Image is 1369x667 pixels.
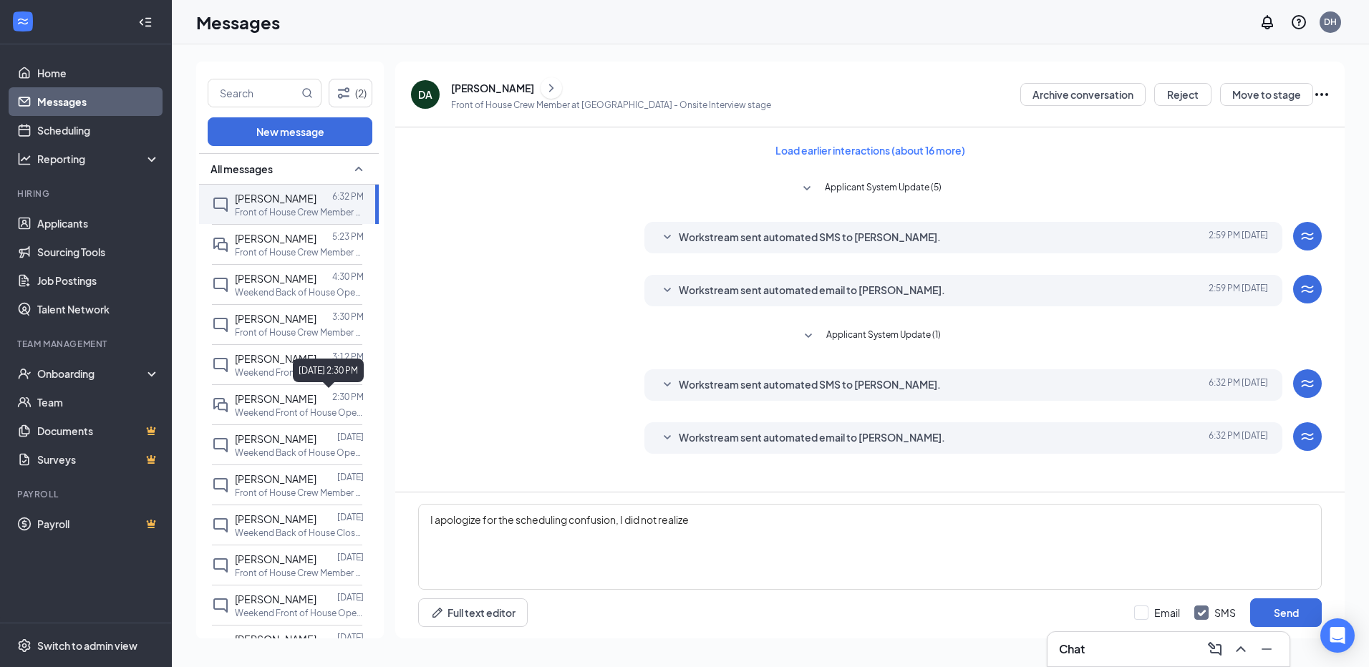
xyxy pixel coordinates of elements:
svg: MagnifyingGlass [301,87,313,99]
svg: Ellipses [1313,86,1330,103]
a: Messages [37,87,160,116]
svg: SmallChevronDown [659,282,676,299]
span: Workstream sent automated email to [PERSON_NAME]. [679,429,945,447]
svg: WorkstreamLogo [1299,375,1316,392]
a: Applicants [37,209,160,238]
button: Move to stage [1220,83,1313,106]
div: DA [418,87,432,102]
svg: ChatInactive [212,597,229,614]
textarea: I apologize for the scheduling confusion, I did not realize [418,504,1322,590]
svg: ComposeMessage [1206,641,1224,658]
svg: DoubleChat [212,236,229,253]
svg: Notifications [1259,14,1276,31]
h3: Chat [1059,641,1085,657]
button: Minimize [1255,638,1278,661]
p: Front of House Crew Member at [GEOGRAPHIC_DATA] [235,206,364,218]
p: Front of House Crew Member at [GEOGRAPHIC_DATA] [235,246,364,258]
p: Front of House Crew Member at [GEOGRAPHIC_DATA] [235,567,364,579]
svg: Settings [17,638,32,653]
p: Weekend Front of House Opener at [GEOGRAPHIC_DATA] [235,607,364,619]
div: [PERSON_NAME] [451,81,534,95]
svg: ChatInactive [212,196,229,213]
input: Search [208,79,299,107]
a: PayrollCrown [37,510,160,538]
span: [PERSON_NAME] [235,552,316,565]
div: Reporting [37,152,160,166]
span: [PERSON_NAME] [235,392,316,405]
p: Front of House Crew Member at [GEOGRAPHIC_DATA] [235,487,364,499]
svg: SmallChevronDown [798,180,816,198]
p: [DATE] [337,551,364,563]
svg: SmallChevronDown [659,429,676,447]
p: Weekend Front of House Opener at [GEOGRAPHIC_DATA] [235,366,364,379]
p: [DATE] [337,511,364,523]
button: SmallChevronDownApplicant System Update (1) [800,328,941,345]
svg: WorkstreamLogo [1299,428,1316,445]
p: 3:30 PM [332,311,364,323]
svg: WorkstreamLogo [16,14,30,29]
button: ComposeMessage [1204,638,1227,661]
svg: UserCheck [17,366,32,381]
button: Reject [1154,83,1211,106]
svg: ChatInactive [212,356,229,374]
p: Front of House Crew Member at [GEOGRAPHIC_DATA] [235,326,364,339]
button: Full text editorPen [418,598,528,627]
a: Sourcing Tools [37,238,160,266]
a: DocumentsCrown [37,417,160,445]
div: Open Intercom Messenger [1320,618,1355,653]
p: Weekend Front of House Opener at [GEOGRAPHIC_DATA] [235,406,364,419]
p: [DATE] [337,631,364,643]
svg: WorkstreamLogo [1299,281,1316,298]
svg: ChevronRight [544,79,558,97]
span: [PERSON_NAME] [235,192,316,205]
span: [DATE] 2:59 PM [1209,229,1268,246]
a: Home [37,59,160,87]
span: Applicant System Update (1) [826,328,941,345]
p: 3:12 PM [332,351,364,363]
svg: WorkstreamLogo [1299,228,1316,245]
svg: ChevronUp [1232,641,1249,658]
button: ChevronRight [541,77,562,99]
svg: SmallChevronUp [350,160,367,177]
a: Job Postings [37,266,160,295]
p: Front of House Crew Member at [GEOGRAPHIC_DATA] - Onsite Interview stage [451,99,771,111]
button: SmallChevronDownApplicant System Update (5) [798,180,942,198]
span: [PERSON_NAME] [235,472,316,485]
span: [PERSON_NAME] [235,272,316,285]
p: [DATE] [337,431,364,443]
button: Archive conversation [1020,83,1146,106]
a: Talent Network [37,295,160,323]
svg: SmallChevronDown [659,376,676,394]
svg: Filter [335,84,352,102]
svg: Collapse [138,15,153,29]
a: SurveysCrown [37,445,160,474]
span: Applicant System Update (5) [825,180,942,198]
p: Weekend Back of House Closer at [GEOGRAPHIC_DATA] [235,527,364,539]
p: 5:23 PM [332,230,364,243]
p: [DATE] [337,591,364,603]
span: [DATE] 2:59 PM [1209,282,1268,299]
span: [PERSON_NAME] [235,232,316,245]
span: Workstream sent automated SMS to [PERSON_NAME]. [679,376,941,394]
svg: Analysis [17,152,32,166]
button: ChevronUp [1229,638,1252,661]
svg: DoubleChat [212,396,229,414]
span: [PERSON_NAME] [235,432,316,445]
p: [DATE] [337,471,364,483]
svg: ChatInactive [212,477,229,494]
button: New message [208,117,372,146]
div: Team Management [17,338,157,350]
h1: Messages [196,10,280,34]
button: Filter (2) [329,79,372,107]
a: Scheduling [37,116,160,145]
span: [PERSON_NAME] [235,512,316,525]
a: Team [37,388,160,417]
span: [DATE] 6:32 PM [1209,429,1268,447]
svg: Minimize [1258,641,1275,658]
svg: ChatInactive [212,557,229,574]
button: Load earlier interactions (about 16 more) [763,139,977,162]
svg: SmallChevronDown [800,328,817,345]
svg: ChatInactive [212,276,229,293]
svg: ChatInactive [212,517,229,534]
p: Weekend Back of House Opener at [GEOGRAPHIC_DATA] [235,286,364,298]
